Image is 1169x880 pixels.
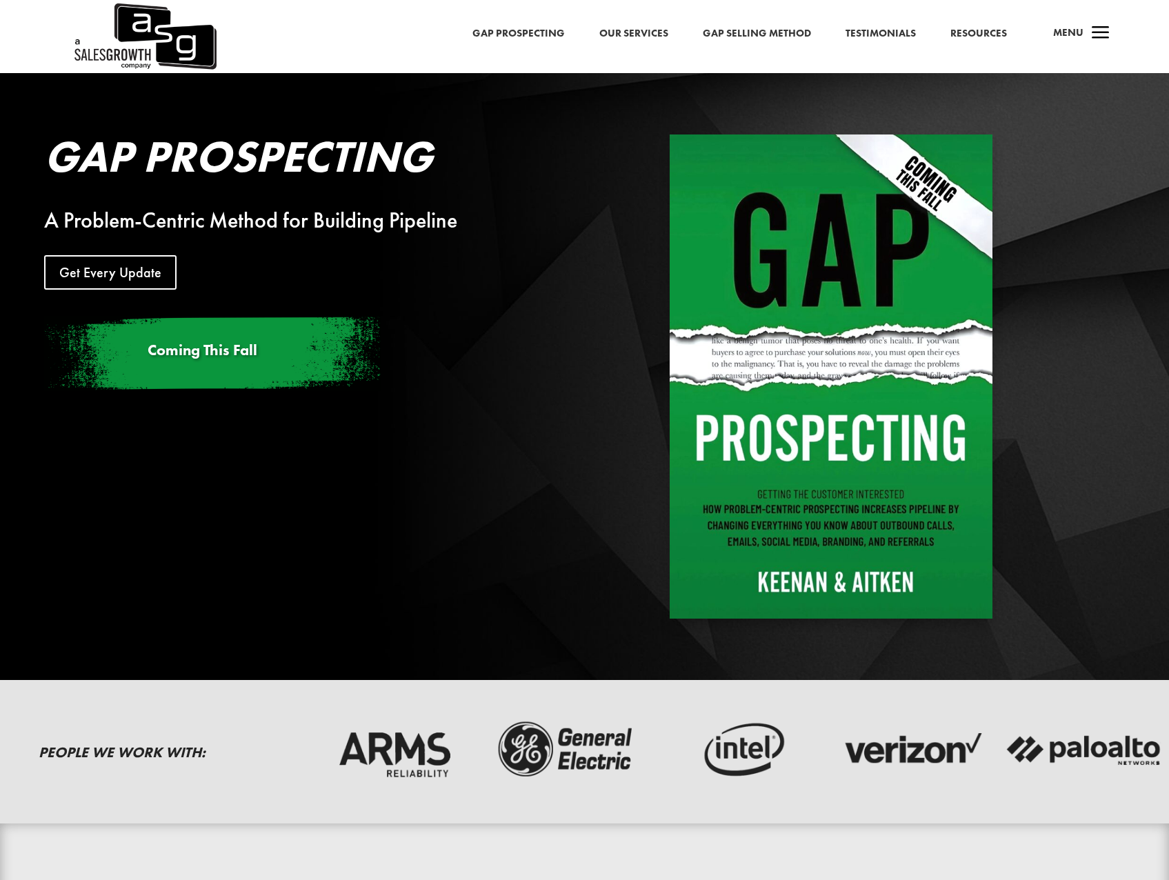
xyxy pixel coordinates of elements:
[1005,718,1163,781] img: palato-networks-logo-dark
[44,255,177,290] a: Get Every Update
[703,25,811,43] a: Gap Selling Method
[472,25,565,43] a: Gap Prospecting
[660,718,819,781] img: intel-logo-dark
[488,718,646,781] img: ge-logo-dark
[44,134,601,186] h2: Gap Prospecting
[832,718,991,781] img: verizon-logo-dark
[846,25,916,43] a: Testimonials
[1053,26,1083,39] span: Menu
[950,25,1007,43] a: Resources
[315,718,474,781] img: arms-reliability-logo-dark
[1087,20,1115,48] span: a
[599,25,668,43] a: Our Services
[148,340,257,360] span: Coming This Fall
[670,134,992,619] img: Gap Prospecting - Coming This Fall
[44,212,601,229] div: A Problem-Centric Method for Building Pipeline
